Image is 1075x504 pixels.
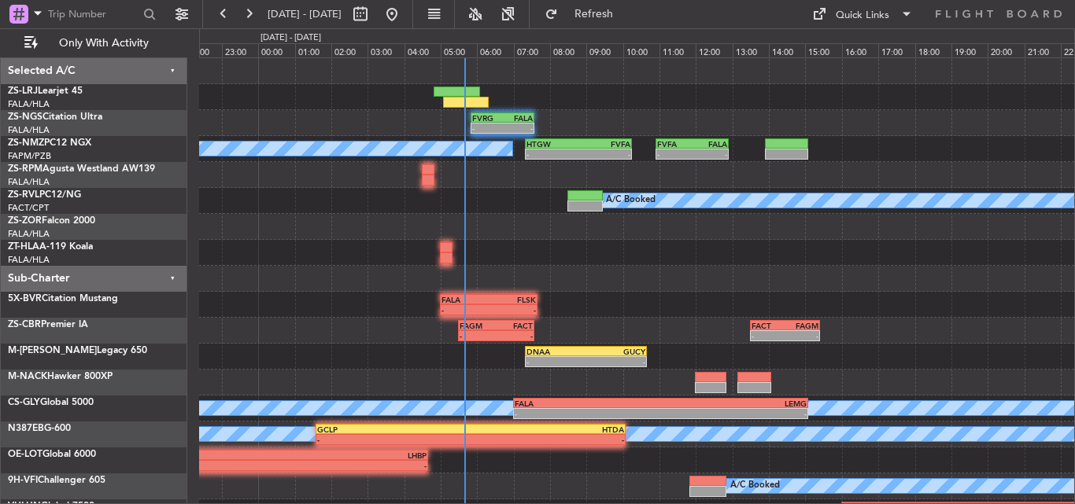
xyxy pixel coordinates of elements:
div: HTDA [471,425,624,434]
div: - [752,331,785,340]
div: 14:00 [769,43,805,57]
div: 17:00 [878,43,914,57]
div: 08:00 [550,43,586,57]
span: ZS-NGS [8,112,42,122]
div: 22:00 [185,43,221,57]
button: Only With Activity [17,31,171,56]
div: - [578,149,630,159]
span: M-[PERSON_NAME] [8,346,97,355]
div: 19:00 [951,43,988,57]
div: - [460,331,497,340]
span: ZS-LRJ [8,86,38,96]
div: FVFA [578,139,630,149]
div: - [660,409,807,418]
div: 16:00 [842,43,878,57]
a: N387EBG-600 [8,424,71,433]
div: FVRG [472,113,503,123]
div: 20:00 [988,43,1024,57]
div: - [657,149,693,159]
div: 13:00 [733,43,769,57]
div: FALA [515,399,661,408]
div: A/C Booked [606,189,656,212]
div: FALA [441,295,489,304]
div: - [526,357,586,366]
span: OE-LOT [8,450,42,459]
div: [DATE] - [DATE] [260,31,321,45]
div: 02:00 [331,43,368,57]
a: OE-LOTGlobal 6000 [8,450,96,459]
a: ZS-RVLPC12/NG [8,190,81,200]
a: FALA/HLA [8,176,50,188]
a: ZS-ZORFalcon 2000 [8,216,95,226]
span: ZS-NMZ [8,138,44,148]
a: M-NACKHawker 800XP [8,372,113,381]
div: - [515,409,661,418]
a: ZS-NGSCitation Ultra [8,112,102,122]
a: ZS-LRJLearjet 45 [8,86,83,96]
div: FVFA [657,139,693,149]
a: ZS-CBRPremier IA [8,320,88,329]
div: A/C Booked [730,474,780,498]
div: - [526,149,578,159]
a: ZT-HLAA-119 Koala [8,242,93,252]
button: Quick Links [804,2,921,27]
div: FALA [502,113,533,123]
div: 00:00 [258,43,294,57]
div: 18:00 [915,43,951,57]
span: ZT-HLA [8,242,39,252]
div: FAGM [460,321,497,330]
div: - [502,123,533,133]
a: FAPM/PZB [8,150,51,162]
span: 9H-VFI [8,476,38,485]
div: Quick Links [836,8,889,24]
div: 11:00 [659,43,696,57]
input: Trip Number [48,2,139,26]
div: 21:00 [1025,43,1061,57]
div: FALA [693,139,728,149]
span: M-NACK [8,372,47,381]
div: FACT [497,321,534,330]
div: - [317,435,471,444]
div: 12:00 [696,43,732,57]
div: 03:00 [368,43,404,57]
div: - [497,331,534,340]
span: Refresh [561,9,627,20]
a: ZS-RPMAgusta Westland AW139 [8,164,155,174]
a: CS-GLYGlobal 5000 [8,398,94,407]
div: GUCY [586,347,646,356]
div: FACT [752,321,785,330]
div: - [586,357,646,366]
div: - [785,331,819,340]
div: 06:00 [477,43,513,57]
div: - [441,305,489,315]
a: ZS-NMZPC12 NGX [8,138,91,148]
div: LEMG [660,399,807,408]
span: ZS-CBR [8,320,41,329]
div: 07:00 [514,43,550,57]
a: FALA/HLA [8,254,50,266]
span: CS-GLY [8,398,40,407]
div: LHBP [249,451,427,460]
div: HTGW [526,139,578,149]
a: FALA/HLA [8,228,50,240]
a: 5X-BVRCitation Mustang [8,294,118,304]
div: - [472,123,503,133]
div: - [249,461,427,470]
div: FAGM [785,321,819,330]
div: 23:00 [222,43,258,57]
span: ZS-RVL [8,190,39,200]
a: FALA/HLA [8,98,50,110]
div: 10:00 [623,43,659,57]
div: - [471,435,624,444]
a: FALA/HLA [8,124,50,136]
div: 05:00 [441,43,477,57]
span: N387EB [8,424,44,433]
a: FACT/CPT [8,202,49,214]
div: FLSK [489,295,536,304]
a: M-[PERSON_NAME]Legacy 650 [8,346,147,355]
div: 15:00 [805,43,841,57]
div: DNAA [526,347,586,356]
div: - [489,305,536,315]
div: - [693,149,728,159]
span: ZS-RPM [8,164,42,174]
